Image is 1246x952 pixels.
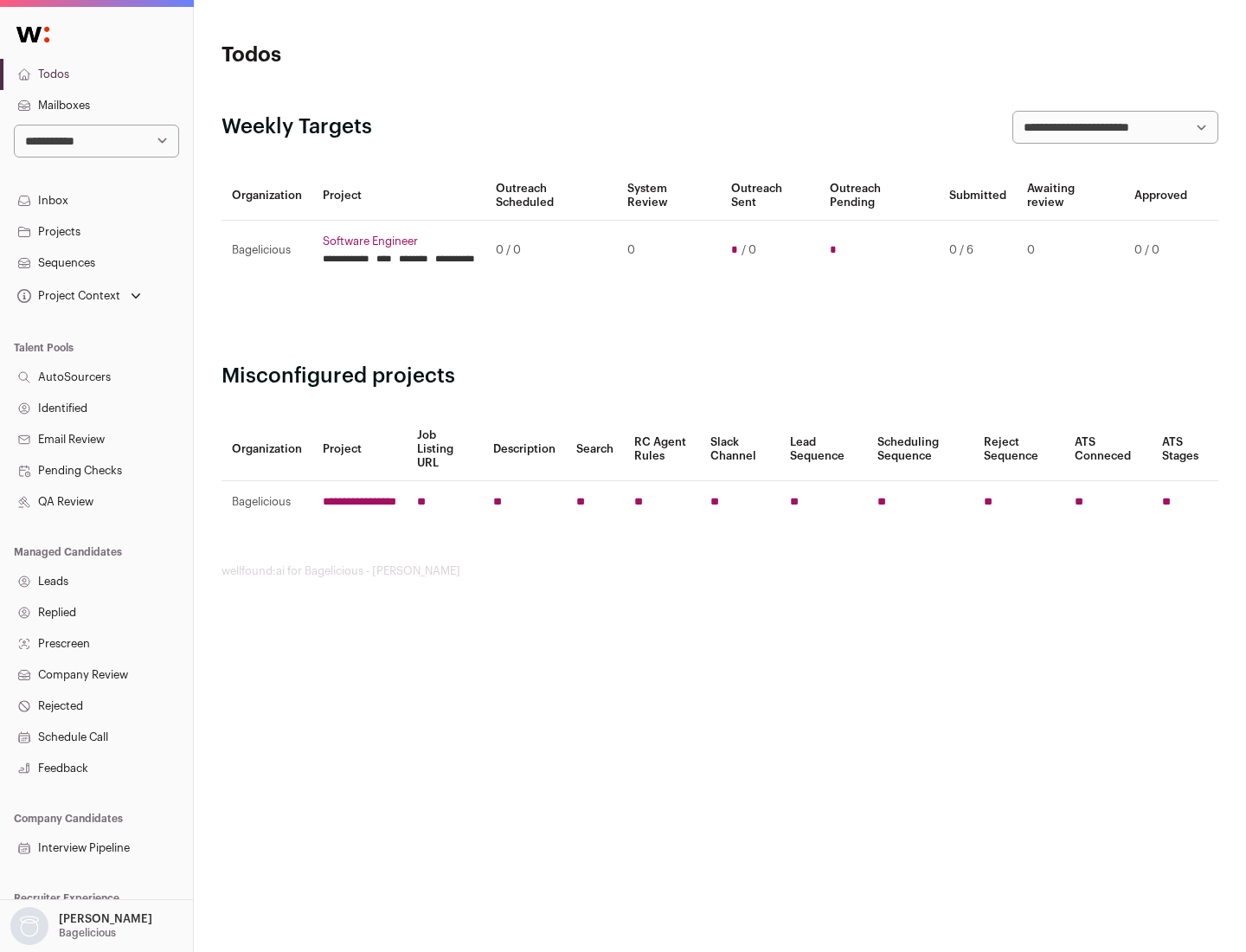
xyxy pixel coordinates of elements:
[10,907,48,945] img: nopic.png
[323,235,475,248] a: Software Engineer
[1124,221,1198,280] td: 0 / 0
[1064,418,1151,481] th: ATS Conneced
[617,221,720,280] td: 0
[222,113,372,141] h2: Weekly Targets
[7,17,59,52] img: Wellfound
[312,418,407,481] th: Project
[59,912,152,926] p: [PERSON_NAME]
[222,171,312,221] th: Organization
[939,171,1017,221] th: Submitted
[721,171,820,221] th: Outreach Sent
[222,481,312,524] td: Bagelicious
[222,418,312,481] th: Organization
[59,926,116,940] p: Bagelicious
[1124,171,1198,221] th: Approved
[312,171,485,221] th: Project
[939,221,1017,280] td: 0 / 6
[222,564,1218,578] footer: wellfound:ai for Bagelicious - [PERSON_NAME]
[14,289,120,303] div: Project Context
[617,171,720,221] th: System Review
[222,221,312,280] td: Bagelicious
[14,284,145,308] button: Open dropdown
[485,221,617,280] td: 0 / 0
[485,171,617,221] th: Outreach Scheduled
[973,418,1065,481] th: Reject Sequence
[1152,418,1218,481] th: ATS Stages
[700,418,780,481] th: Slack Channel
[407,418,483,481] th: Job Listing URL
[7,907,156,945] button: Open dropdown
[566,418,624,481] th: Search
[483,418,566,481] th: Description
[1017,221,1124,280] td: 0
[1017,171,1124,221] th: Awaiting review
[222,363,1218,390] h2: Misconfigured projects
[624,418,699,481] th: RC Agent Rules
[742,243,756,257] span: / 0
[819,171,938,221] th: Outreach Pending
[780,418,867,481] th: Lead Sequence
[222,42,554,69] h1: Todos
[867,418,973,481] th: Scheduling Sequence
